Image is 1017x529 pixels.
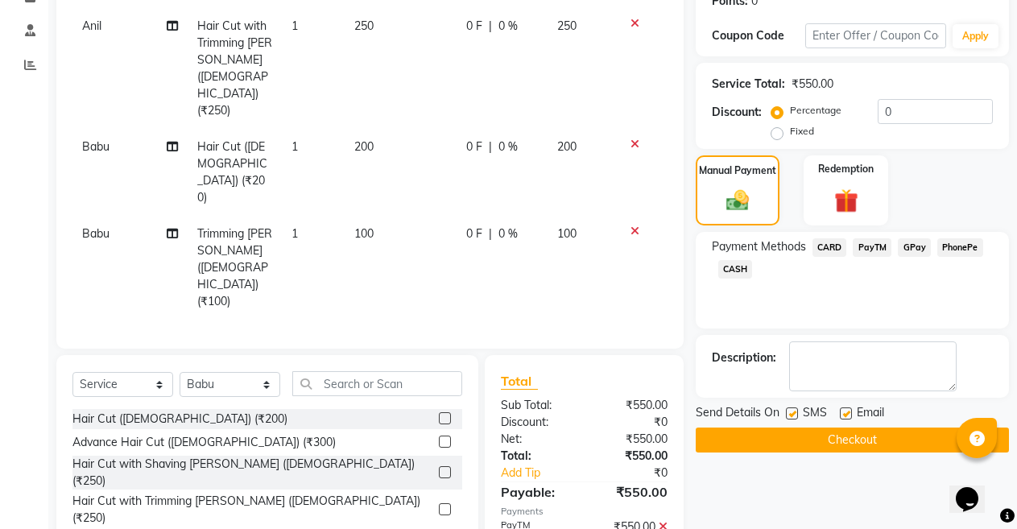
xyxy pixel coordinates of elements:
label: Fixed [790,124,814,138]
div: ₹550.00 [584,482,679,502]
div: ₹550.00 [584,431,679,448]
span: 0 F [466,225,482,242]
div: Coupon Code [712,27,805,44]
div: Description: [712,349,776,366]
span: GPay [898,238,931,257]
a: Add Tip [489,465,600,481]
div: Service Total: [712,76,785,93]
div: Payable: [489,482,584,502]
div: Sub Total: [489,397,584,414]
span: Send Details On [696,404,779,424]
span: 250 [557,19,577,33]
span: PhonePe [937,238,983,257]
iframe: chat widget [949,465,1001,513]
input: Search or Scan [292,371,462,396]
span: 200 [354,139,374,154]
div: ₹0 [584,414,679,431]
span: PayTM [853,238,891,257]
span: 0 % [498,138,518,155]
img: _cash.svg [719,188,756,213]
span: 0 % [498,18,518,35]
div: Discount: [489,414,584,431]
span: Payment Methods [712,238,806,255]
span: Hair Cut ([DEMOGRAPHIC_DATA]) (₹200) [197,139,267,205]
span: Trimming [PERSON_NAME] ([DEMOGRAPHIC_DATA]) (₹100) [197,226,272,308]
span: | [489,225,492,242]
span: CARD [812,238,847,257]
div: Hair Cut ([DEMOGRAPHIC_DATA]) (₹200) [72,411,287,428]
img: _gift.svg [827,186,866,216]
div: Discount: [712,104,762,121]
div: ₹550.00 [584,397,679,414]
span: Anil [82,19,101,33]
span: 0 % [498,225,518,242]
label: Redemption [818,162,874,176]
div: Advance Hair Cut ([DEMOGRAPHIC_DATA]) (₹300) [72,434,336,451]
div: Total: [489,448,584,465]
div: Net: [489,431,584,448]
span: 200 [557,139,577,154]
span: 1 [291,139,298,154]
span: 100 [557,226,577,241]
span: | [489,18,492,35]
button: Checkout [696,428,1009,453]
span: 1 [291,226,298,241]
div: ₹0 [600,465,680,481]
label: Manual Payment [699,163,776,178]
span: 1 [291,19,298,33]
input: Enter Offer / Coupon Code [805,23,946,48]
div: Payments [501,505,668,519]
span: CASH [718,260,753,279]
button: Apply [953,24,998,48]
span: 0 F [466,18,482,35]
span: Babu [82,226,110,241]
span: | [489,138,492,155]
div: Hair Cut with Shaving [PERSON_NAME] ([DEMOGRAPHIC_DATA]) (₹250) [72,456,432,490]
span: Hair Cut with Trimming [PERSON_NAME] ([DEMOGRAPHIC_DATA]) (₹250) [197,19,272,118]
div: ₹550.00 [792,76,833,93]
span: 250 [354,19,374,33]
span: 0 F [466,138,482,155]
div: Hair Cut with Trimming [PERSON_NAME] ([DEMOGRAPHIC_DATA]) (₹250) [72,493,432,527]
span: Total [501,373,538,390]
span: Email [857,404,884,424]
label: Percentage [790,103,841,118]
span: Babu [82,139,110,154]
span: SMS [803,404,827,424]
span: 100 [354,226,374,241]
div: ₹550.00 [584,448,679,465]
